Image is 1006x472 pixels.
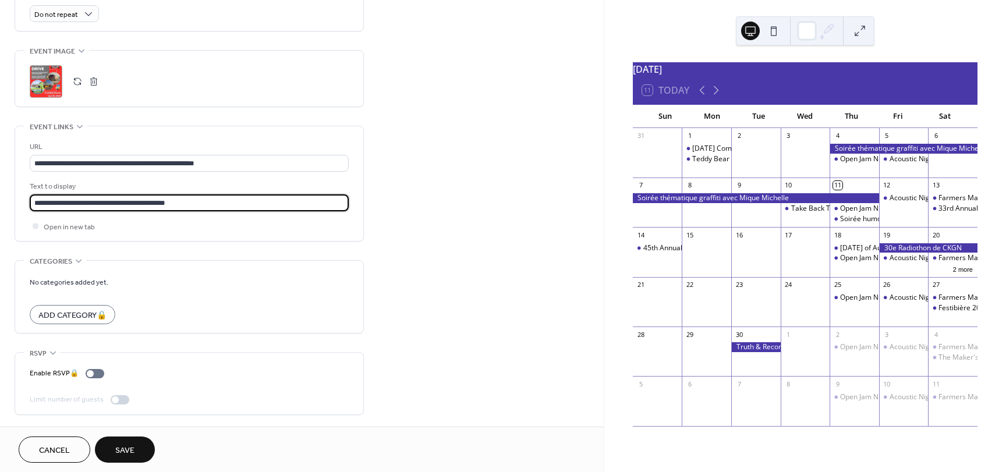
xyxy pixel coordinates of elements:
div: 8 [784,379,793,388]
div: Open Jam Night at [GEOGRAPHIC_DATA] [840,204,971,214]
div: [DATE] [633,62,977,76]
div: Farmers Market [928,342,977,352]
div: Farmers Market [938,293,991,303]
div: Wed [782,105,828,128]
div: 10 [784,181,793,190]
div: 23 [735,281,743,289]
div: 2 [735,132,743,140]
div: Open Jam Night at Bidule [830,253,879,263]
div: Sat [922,105,968,128]
div: Soirée thématique graffiti avec Mique Michelle [633,193,879,203]
div: Limit number of guests [30,393,104,406]
div: 9 [735,181,743,190]
div: Open Jam Night at Bidule [830,392,879,402]
div: Open Jam Night at [GEOGRAPHIC_DATA] [840,342,971,352]
div: Acoustic Night with Kurt and Friends at The Oasis [879,392,929,402]
div: 18 [833,230,842,239]
div: Farmers Market [938,253,991,263]
div: Open Jam Night at [GEOGRAPHIC_DATA] [840,293,971,303]
div: 4 [833,132,842,140]
div: Teddy Bear Drop Fundraiser [692,154,784,164]
div: 4 [931,330,940,339]
div: 5 [883,132,891,140]
div: Thu [828,105,875,128]
div: [DATE] Community BBQ | [DEMOGRAPHIC_DATA] Local 89 [692,144,883,154]
div: Tue [735,105,782,128]
div: 3 [883,330,891,339]
div: 27 [931,281,940,289]
div: Acoustic Night with Kurt and Friends at The Oasis [879,342,929,352]
div: Acoustic Night with Kurt and Friends at The Oasis [879,193,929,203]
div: Acoustic Night with Kurt and Friends at The Oasis [879,253,929,263]
div: ; [30,65,62,98]
div: 19 [883,230,891,239]
div: 11 [833,181,842,190]
div: [DATE] of Autumn [840,243,898,253]
div: Open Jam Night at Bidule [830,293,879,303]
div: 3 [784,132,793,140]
div: 6 [931,132,940,140]
div: 14 [636,230,645,239]
div: Festibière 2025 avec Règlement 17 et Corridor 11 [928,303,977,313]
div: Farmers Market [928,392,977,402]
div: 28 [636,330,645,339]
span: Event image [30,45,75,58]
div: Fri [875,105,922,128]
span: Open in new tab [44,221,95,233]
div: Farmers Market [938,193,991,203]
div: 1 [784,330,793,339]
div: Farmers Market [938,342,991,352]
div: 24 [784,281,793,289]
div: 7 [735,379,743,388]
div: 21 [636,281,645,289]
button: Cancel [19,436,90,463]
div: Farmers Market [928,193,977,203]
div: Dog Days of Autumn [830,243,879,253]
div: 2 [833,330,842,339]
div: 30 [735,330,743,339]
div: Truth & Reconciliation Event [731,342,781,352]
button: Save [95,436,155,463]
div: 20 [931,230,940,239]
div: 33rd Annual BAG - Chamber of Commerce Business Awards Gala [928,204,977,214]
div: Farmers Market [938,392,991,402]
div: 10 [883,379,891,388]
div: 17 [784,230,793,239]
div: Farmers Market [928,293,977,303]
div: Acoustic Night with Kurt and Friends at The Oasis [879,154,929,164]
div: Farmers Market [928,253,977,263]
div: Sun [642,105,689,128]
div: Open Jam Night at [GEOGRAPHIC_DATA] [840,154,971,164]
span: Do not repeat [34,8,78,22]
div: Open Jam Night at Bidule [830,204,879,214]
div: Mon [689,105,735,128]
div: 7 [636,181,645,190]
span: Cancel [39,445,70,457]
div: 11 [931,379,940,388]
div: Take Back The Night [781,204,830,214]
div: 13 [931,181,940,190]
button: 2 more [948,264,977,274]
div: 1 [685,132,694,140]
div: Open Jam Night at [GEOGRAPHIC_DATA] [840,392,971,402]
div: 45th Annual Terry Fox Run [633,243,682,253]
span: RSVP [30,347,47,360]
div: 9 [833,379,842,388]
div: Open Jam Night at Bidule [830,154,879,164]
div: Take Back The Night [791,204,858,214]
div: 16 [735,230,743,239]
div: Soirée humour avec François Massicotte [830,214,879,224]
div: 30e Radiothon de CKGN [879,243,977,253]
div: 45th Annual [PERSON_NAME] Run [643,243,753,253]
span: No categories added yet. [30,276,108,289]
div: 5 [636,379,645,388]
div: 29 [685,330,694,339]
div: Open Jam Night at Bidule [830,342,879,352]
div: 12 [883,181,891,190]
div: 6 [685,379,694,388]
div: Open Jam Night at [GEOGRAPHIC_DATA] [840,253,971,263]
div: 31 [636,132,645,140]
div: Labour Day Community BBQ | UNIFOR Local 89 [682,144,731,154]
div: 15 [685,230,694,239]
